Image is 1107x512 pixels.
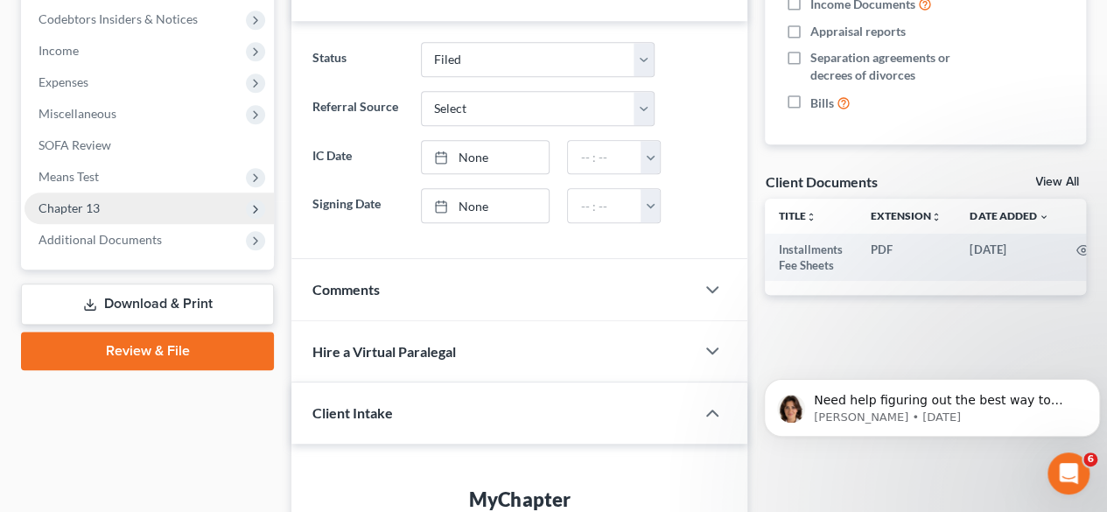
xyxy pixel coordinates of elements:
iframe: Intercom live chat [1047,452,1089,494]
a: Titleunfold_more [779,209,816,222]
a: View All [1035,176,1079,188]
a: Download & Print [21,284,274,325]
span: Bills [810,95,834,112]
label: Referral Source [304,91,411,126]
td: Installments Fee Sheets [765,234,857,282]
span: Codebtors Insiders & Notices [39,11,198,26]
a: Date Added expand_more [970,209,1048,222]
span: Appraisal reports [810,23,906,40]
a: SOFA Review [25,130,274,161]
iframe: Intercom notifications message [757,342,1107,465]
span: Chapter 13 [39,200,100,215]
input: -- : -- [568,141,641,174]
span: Income [39,43,79,58]
span: 6 [1083,452,1097,466]
span: SOFA Review [39,137,111,152]
a: Review & File [21,332,274,370]
a: Extensionunfold_more [871,209,942,222]
a: None [422,189,550,222]
span: Means Test [39,169,99,184]
span: Separation agreements or decrees of divorces [810,49,991,84]
td: PDF [857,234,956,282]
i: unfold_more [931,212,942,222]
label: Status [304,42,411,77]
span: Comments [312,281,380,298]
i: unfold_more [806,212,816,222]
i: expand_more [1038,212,1048,222]
span: Hire a Virtual Paralegal [312,343,456,360]
span: Additional Documents [39,232,162,247]
span: Client Intake [312,404,393,421]
label: Signing Date [304,188,411,223]
span: Miscellaneous [39,106,116,121]
a: None [422,141,550,174]
div: Client Documents [765,172,877,191]
label: IC Date [304,140,411,175]
input: -- : -- [568,189,641,222]
span: Expenses [39,74,88,89]
td: [DATE] [956,234,1062,282]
